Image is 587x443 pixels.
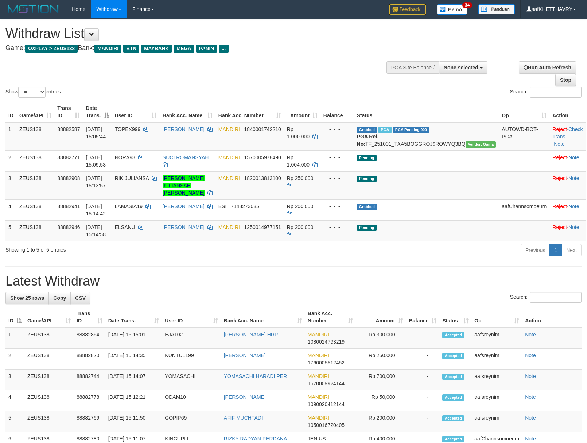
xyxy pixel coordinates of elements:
span: Accepted [442,436,464,442]
td: aafsreynim [471,349,522,370]
th: Date Trans.: activate to sort column descending [83,102,112,122]
th: Trans ID: activate to sort column ascending [74,307,105,328]
label: Search: [510,87,582,98]
a: 1 [549,244,562,256]
div: - - - [323,224,351,231]
div: - - - [323,154,351,161]
td: 3 [5,370,24,390]
span: MANDIRI [218,126,240,132]
td: 88882769 [74,411,105,432]
h1: Latest Withdraw [5,274,582,289]
th: Game/API: activate to sort column ascending [16,102,54,122]
span: MEGA [174,45,194,53]
h1: Withdraw List [5,26,384,41]
a: Reject [552,203,567,209]
span: Show 25 rows [10,295,44,301]
a: [PERSON_NAME] JULIANSAH [PERSON_NAME] [163,175,205,196]
th: Balance [320,102,354,122]
td: aafsreynim [471,370,522,390]
a: Note [568,203,579,209]
th: Status: activate to sort column ascending [439,307,471,328]
div: PGA Site Balance / [386,61,439,74]
a: Note [525,415,536,421]
a: Next [561,244,582,256]
a: AFIF MUCHTADI [224,415,263,421]
th: Amount: activate to sort column ascending [356,307,406,328]
span: [DATE] 15:14:58 [86,224,106,237]
span: Marked by aafnoeunsreypich [378,127,391,133]
span: MANDIRI [218,154,240,160]
td: ZEUS138 [16,122,54,151]
a: Stop [555,74,576,86]
a: [PERSON_NAME] [224,394,266,400]
a: Reject [552,154,567,160]
span: Copy 1570009924144 to clipboard [308,381,345,386]
td: ZEUS138 [24,411,74,432]
span: Pending [357,155,377,161]
th: ID: activate to sort column descending [5,307,24,328]
a: Note [568,154,579,160]
th: Trans ID: activate to sort column ascending [54,102,83,122]
label: Search: [510,292,582,303]
td: Rp 200,000 [356,411,406,432]
td: 3 [5,171,16,199]
td: ZEUS138 [24,370,74,390]
th: Status [354,102,499,122]
a: Note [525,373,536,379]
td: - [406,349,439,370]
th: Op: activate to sort column ascending [499,102,549,122]
a: Note [568,224,579,230]
a: Note [525,332,536,337]
th: Balance: activate to sort column ascending [406,307,439,328]
span: Copy 1760005512452 to clipboard [308,360,345,366]
span: Copy 1570005978490 to clipboard [244,154,281,160]
td: YOMASACHI [162,370,221,390]
a: Note [525,394,536,400]
td: GOPIP69 [162,411,221,432]
a: Reject [552,224,567,230]
span: [DATE] 15:14:42 [86,203,106,217]
td: - [406,390,439,411]
span: Pending [357,176,377,182]
td: · [549,199,586,220]
span: BSI [218,203,227,209]
th: Bank Acc. Name: activate to sort column ascending [221,307,305,328]
span: NORA98 [115,154,135,160]
span: MAYBANK [141,45,172,53]
td: [DATE] 15:12:21 [105,390,162,411]
img: panduan.png [478,4,515,14]
a: Show 25 rows [5,292,49,304]
a: [PERSON_NAME] HRP [224,332,278,337]
span: Rp 250.000 [287,175,313,181]
span: Copy 1840001742210 to clipboard [244,126,281,132]
span: LAMASIA19 [115,203,143,209]
td: 4 [5,199,16,220]
td: - [406,411,439,432]
div: - - - [323,203,351,210]
div: - - - [323,175,351,182]
th: User ID: activate to sort column ascending [112,102,160,122]
span: 88882771 [57,154,80,160]
div: - - - [323,126,351,133]
span: Copy [53,295,66,301]
a: Run Auto-Refresh [519,61,576,74]
span: Copy 7148273035 to clipboard [231,203,259,209]
td: 2 [5,349,24,370]
span: 88882941 [57,203,80,209]
th: Amount: activate to sort column ascending [284,102,320,122]
span: RIKIJULIANSA [115,175,149,181]
td: 88882744 [74,370,105,390]
span: Accepted [442,332,464,338]
td: 1 [5,328,24,349]
span: Accepted [442,394,464,401]
span: CSV [75,295,86,301]
span: 88882908 [57,175,80,181]
span: Copy 1820013813100 to clipboard [244,175,281,181]
a: Check Trans [552,126,583,140]
td: ODAM10 [162,390,221,411]
span: MANDIRI [308,332,329,337]
a: Note [554,141,565,147]
span: TOPEX999 [115,126,141,132]
span: Grabbed [357,204,377,210]
span: 88882587 [57,126,80,132]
